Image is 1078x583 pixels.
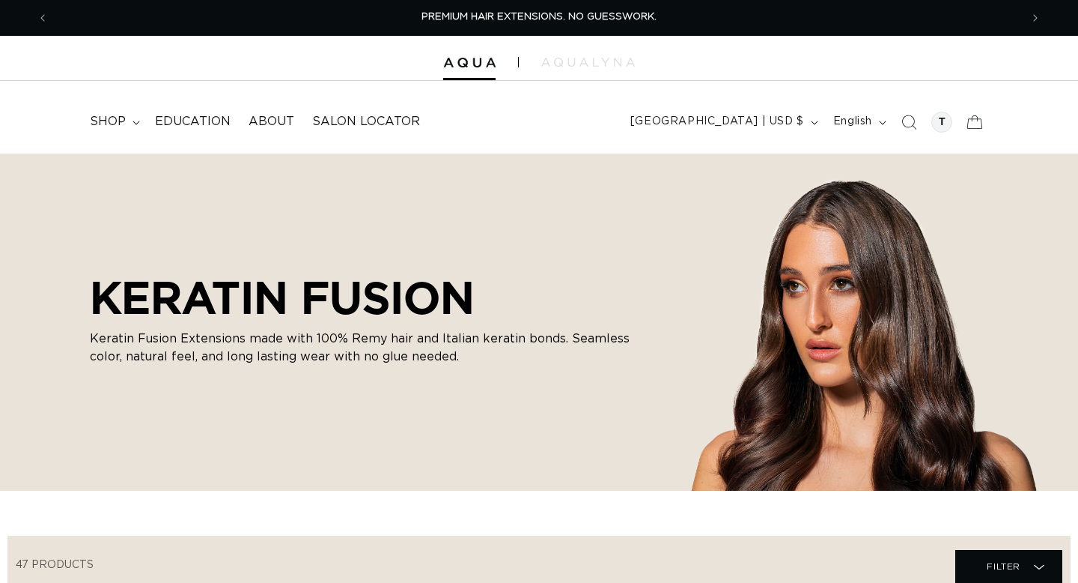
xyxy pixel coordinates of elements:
summary: Search [892,106,925,139]
button: Next announcement [1019,4,1052,32]
span: 47 products [16,560,94,570]
img: aqualyna.com [541,58,635,67]
span: shop [90,114,126,130]
button: [GEOGRAPHIC_DATA] | USD $ [621,108,824,136]
span: Salon Locator [312,114,420,130]
span: About [249,114,294,130]
img: Aqua Hair Extensions [443,58,496,68]
button: Previous announcement [26,4,59,32]
a: About [240,105,303,139]
a: Salon Locator [303,105,429,139]
span: Filter [987,552,1020,581]
h2: KERATIN FUSION [90,271,659,324]
a: Education [146,105,240,139]
button: English [824,108,892,136]
span: [GEOGRAPHIC_DATA] | USD $ [630,114,804,130]
span: Education [155,114,231,130]
p: Keratin Fusion Extensions made with 100% Remy hair and Italian keratin bonds. Seamless color, nat... [90,330,659,366]
span: English [833,114,872,130]
span: PREMIUM HAIR EXTENSIONS. NO GUESSWORK. [421,12,657,22]
summary: shop [81,105,146,139]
